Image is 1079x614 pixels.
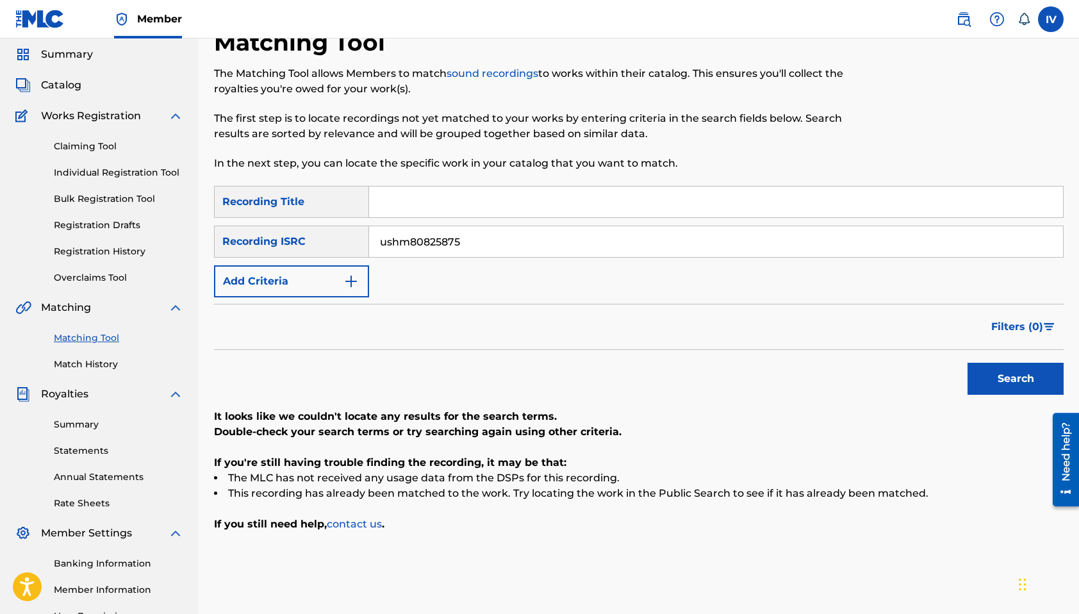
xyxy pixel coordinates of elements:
a: Banking Information [54,557,183,570]
a: CatalogCatalog [15,78,81,93]
a: Registration History [54,245,183,258]
a: Summary [54,418,183,431]
img: filter [1044,323,1055,331]
img: Works Registration [15,108,32,124]
a: contact us [327,518,382,530]
span: Royalties [41,386,88,402]
span: Filters ( 0 ) [991,319,1043,335]
span: Summary [41,47,93,62]
iframe: Chat Widget [1015,552,1079,614]
img: expand [168,108,183,124]
li: This recording has already been matched to the work. Try locating the work in the Public Search t... [214,486,1064,501]
span: Catalog [41,78,81,93]
img: help [989,12,1005,27]
img: MLC Logo [15,10,65,28]
a: Rate Sheets [54,497,183,510]
span: Member Settings [41,526,132,541]
img: Summary [15,47,31,62]
img: expand [168,526,183,541]
a: Public Search [951,6,976,32]
span: Member [137,12,182,26]
img: Top Rightsholder [114,12,129,27]
img: expand [168,300,183,315]
img: expand [168,386,183,402]
p: If you still need help, . [214,517,1064,532]
button: Filters (0) [984,311,1064,343]
button: Add Criteria [214,265,369,297]
li: The MLC has not received any usage data from the DSPs for this recording. [214,470,1064,486]
div: User Menu [1038,6,1064,32]
span: Works Registration [41,108,141,124]
a: Annual Statements [54,470,183,484]
p: The Matching Tool allows Members to match to works within their catalog. This ensures you'll coll... [214,66,868,97]
a: Registration Drafts [54,219,183,232]
span: Matching [41,300,91,315]
a: SummarySummary [15,47,93,62]
a: Member Information [54,583,183,597]
p: Double-check your search terms or try searching again using other criteria. [214,424,1064,440]
a: Claiming Tool [54,140,183,153]
div: Help [984,6,1010,32]
img: search [956,12,971,27]
div: Notifications [1017,13,1030,26]
img: Catalog [15,78,31,93]
div: Arrastrar [1019,565,1026,604]
img: 9d2ae6d4665cec9f34b9.svg [343,274,359,289]
button: Search [968,363,1064,395]
p: In the next step, you can locate the specific work in your catalog that you want to match. [214,156,868,171]
p: It looks like we couldn't locate any results for the search terms. [214,409,1064,424]
img: Matching [15,300,31,315]
a: Match History [54,358,183,371]
form: Search Form [214,186,1064,401]
a: Matching Tool [54,331,183,345]
p: If you're still having trouble finding the recording, it may be that: [214,455,1064,470]
h2: Matching Tool [214,28,391,57]
a: sound recordings [447,67,538,79]
a: Statements [54,444,183,458]
a: Overclaims Tool [54,271,183,285]
a: Individual Registration Tool [54,166,183,179]
img: Member Settings [15,526,31,541]
div: Widget de chat [1015,552,1079,614]
iframe: Resource Center [1043,408,1079,511]
a: Bulk Registration Tool [54,192,183,206]
p: The first step is to locate recordings not yet matched to your works by entering criteria in the ... [214,111,868,142]
img: Royalties [15,386,31,402]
